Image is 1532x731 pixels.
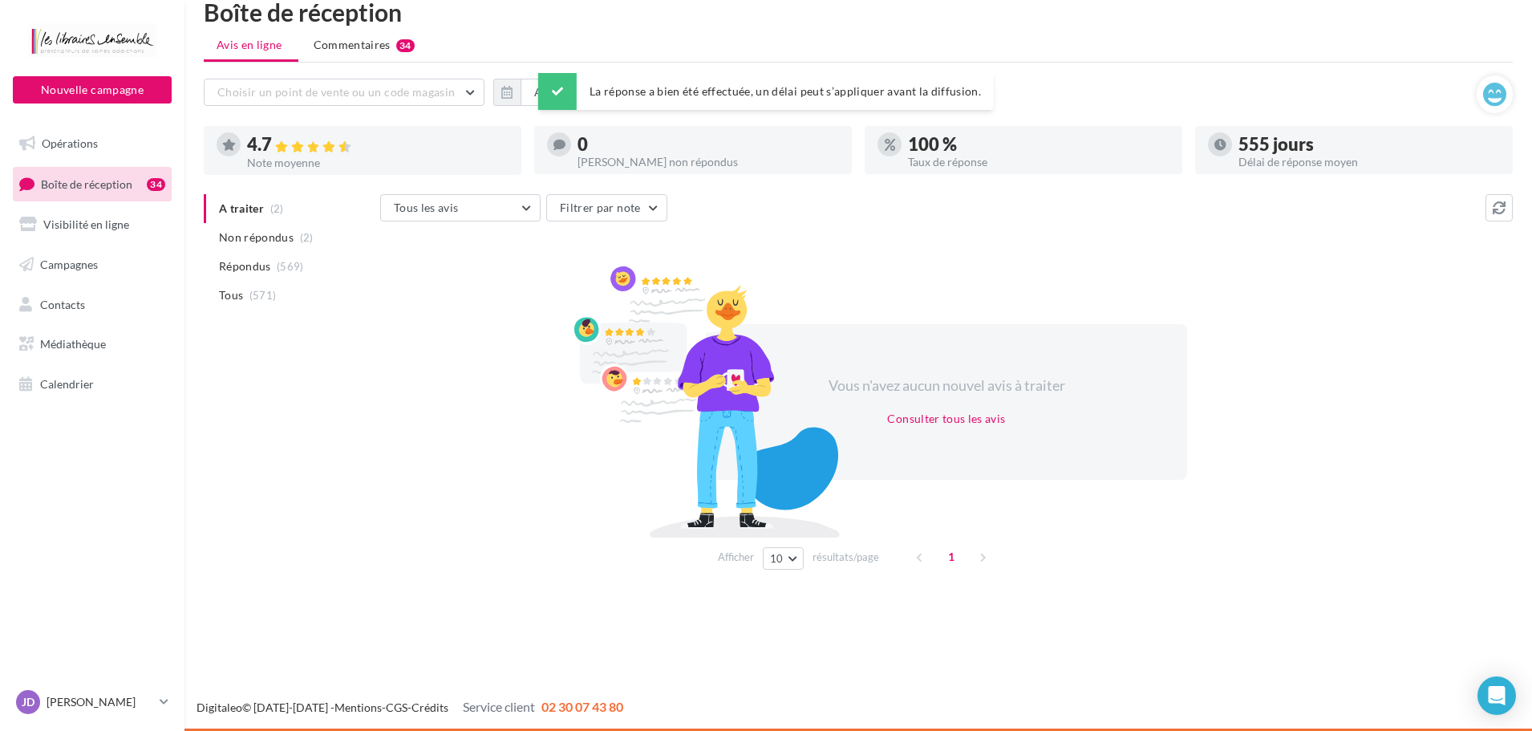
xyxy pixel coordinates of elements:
span: Opérations [42,136,98,150]
button: Nouvelle campagne [13,76,172,104]
div: Note moyenne [247,157,509,169]
span: Calendrier [40,377,94,391]
button: Au total [493,79,590,106]
a: Calendrier [10,368,175,401]
span: Visibilité en ligne [43,217,129,231]
a: Mentions [334,701,382,714]
span: © [DATE]-[DATE] - - - [197,701,623,714]
span: (571) [249,289,277,302]
span: Campagnes [40,258,98,271]
button: Choisir un point de vente ou un code magasin [204,79,484,106]
span: Non répondus [219,229,294,246]
span: Commentaires [314,37,391,53]
a: Visibilité en ligne [10,208,175,242]
div: 100 % [908,136,1169,153]
span: Tous les avis [394,201,459,214]
span: Médiathèque [40,337,106,351]
span: (569) [277,260,304,273]
div: 34 [396,39,415,52]
span: Contacts [40,297,85,311]
button: Filtrer par note [546,194,667,221]
span: Boîte de réception [41,177,132,190]
div: 4.7 [247,136,509,154]
span: Choisir un point de vente ou un code magasin [217,85,455,99]
a: Crédits [411,701,448,714]
span: Afficher [718,550,754,565]
button: Consulter tous les avis [881,409,1011,428]
span: Répondus [219,258,271,274]
div: Délai de réponse moyen [1238,156,1500,168]
p: [PERSON_NAME] [47,694,153,710]
div: Open Intercom Messenger [1477,676,1516,715]
span: JD [22,694,34,710]
div: La réponse a bien été effectuée, un délai peut s’appliquer avant la diffusion. [538,73,994,110]
a: JD [PERSON_NAME] [13,687,172,717]
div: Taux de réponse [908,156,1169,168]
span: (2) [300,231,314,244]
a: Opérations [10,127,175,160]
span: Service client [463,699,535,714]
a: Boîte de réception34 [10,167,175,201]
button: 10 [763,547,804,570]
a: Médiathèque [10,327,175,361]
button: Au total [521,79,590,106]
a: Contacts [10,288,175,322]
div: [PERSON_NAME] non répondus [578,156,839,168]
div: Vous n'avez aucun nouvel avis à traiter [809,376,1084,396]
span: 1 [938,544,964,570]
span: Tous [219,287,243,303]
div: 0 [578,136,839,153]
div: 34 [147,178,165,191]
a: CGS [386,701,407,714]
div: 555 jours [1238,136,1500,153]
a: Campagnes [10,248,175,282]
span: 10 [770,552,784,565]
span: 02 30 07 43 80 [541,699,623,714]
span: résultats/page [813,550,879,565]
button: Tous les avis [380,194,541,221]
a: Digitaleo [197,701,242,714]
